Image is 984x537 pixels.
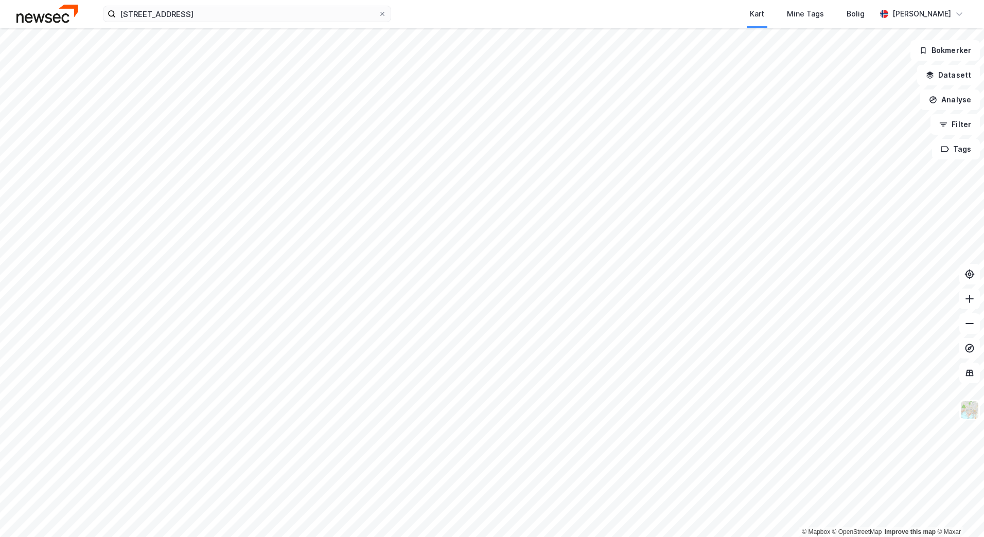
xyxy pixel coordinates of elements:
iframe: Chat Widget [933,488,984,537]
a: Improve this map [885,528,936,535]
img: Z [960,400,979,420]
button: Filter [930,114,980,135]
button: Analyse [920,89,980,110]
div: Kart [750,8,764,20]
div: [PERSON_NAME] [892,8,951,20]
a: Mapbox [802,528,830,535]
div: Bolig [847,8,865,20]
div: Kontrollprogram for chat [933,488,984,537]
button: Datasett [917,65,980,85]
button: Bokmerker [910,40,980,61]
img: newsec-logo.f6e21ccffca1b3a03d2d.png [16,5,78,23]
input: Søk på adresse, matrikkel, gårdeiere, leietakere eller personer [116,6,378,22]
a: OpenStreetMap [832,528,882,535]
button: Tags [932,139,980,159]
div: Mine Tags [787,8,824,20]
